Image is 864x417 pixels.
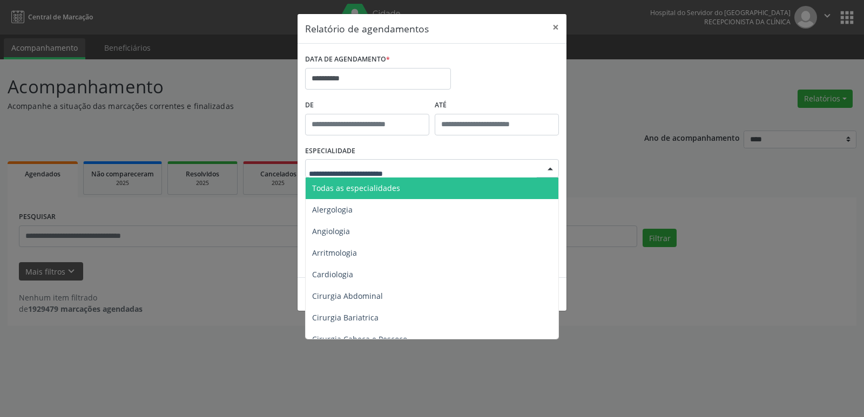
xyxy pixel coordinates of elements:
span: Arritmologia [312,248,357,258]
label: ATÉ [435,97,559,114]
span: Cardiologia [312,269,353,279]
span: Cirurgia Cabeça e Pescoço [312,334,407,344]
button: Close [545,14,566,40]
label: DATA DE AGENDAMENTO [305,51,390,68]
span: Cirurgia Bariatrica [312,312,379,323]
span: Angiologia [312,226,350,236]
label: ESPECIALIDADE [305,143,355,160]
h5: Relatório de agendamentos [305,22,429,36]
span: Todas as especialidades [312,183,400,193]
label: De [305,97,429,114]
span: Alergologia [312,204,353,215]
span: Cirurgia Abdominal [312,291,383,301]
